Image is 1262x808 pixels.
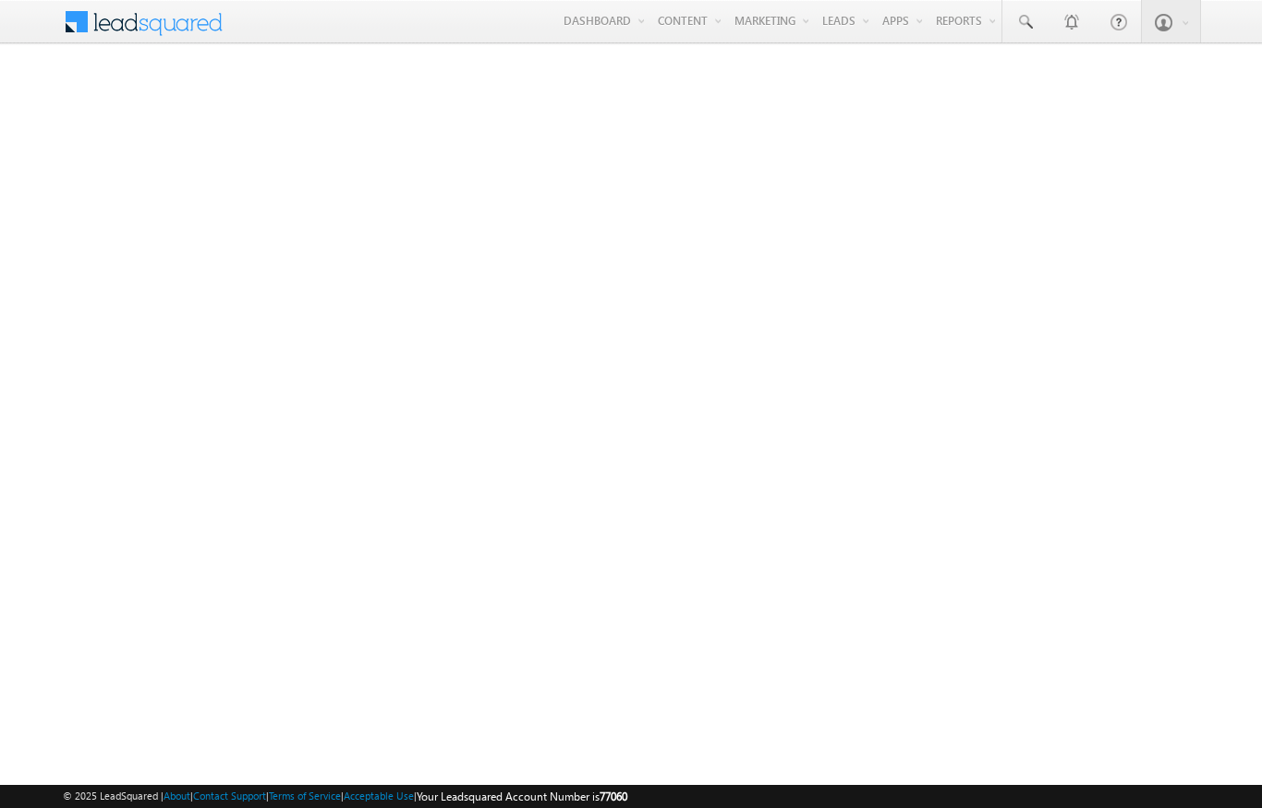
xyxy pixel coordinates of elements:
a: About [164,790,190,802]
span: 77060 [600,790,627,803]
a: Terms of Service [269,790,341,802]
a: Contact Support [193,790,266,802]
a: Acceptable Use [344,790,414,802]
span: © 2025 LeadSquared | | | | | [63,788,627,805]
span: Your Leadsquared Account Number is [417,790,627,803]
